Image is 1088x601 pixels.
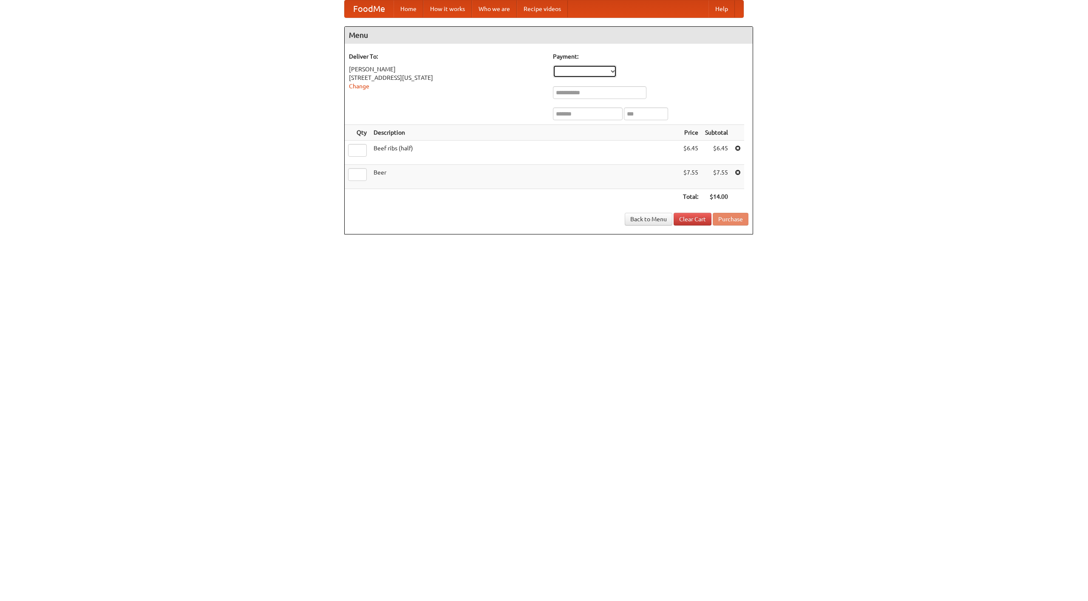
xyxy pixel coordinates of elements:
[370,141,680,165] td: Beef ribs (half)
[349,83,369,90] a: Change
[674,213,711,226] a: Clear Cart
[702,125,731,141] th: Subtotal
[680,189,702,205] th: Total:
[708,0,735,17] a: Help
[370,165,680,189] td: Beer
[680,141,702,165] td: $6.45
[345,27,753,44] h4: Menu
[702,141,731,165] td: $6.45
[345,125,370,141] th: Qty
[553,52,748,61] h5: Payment:
[517,0,568,17] a: Recipe videos
[349,52,544,61] h5: Deliver To:
[349,73,544,82] div: [STREET_ADDRESS][US_STATE]
[423,0,472,17] a: How it works
[680,125,702,141] th: Price
[713,213,748,226] button: Purchase
[702,189,731,205] th: $14.00
[394,0,423,17] a: Home
[472,0,517,17] a: Who we are
[349,65,544,73] div: [PERSON_NAME]
[370,125,680,141] th: Description
[702,165,731,189] td: $7.55
[345,0,394,17] a: FoodMe
[625,213,672,226] a: Back to Menu
[680,165,702,189] td: $7.55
